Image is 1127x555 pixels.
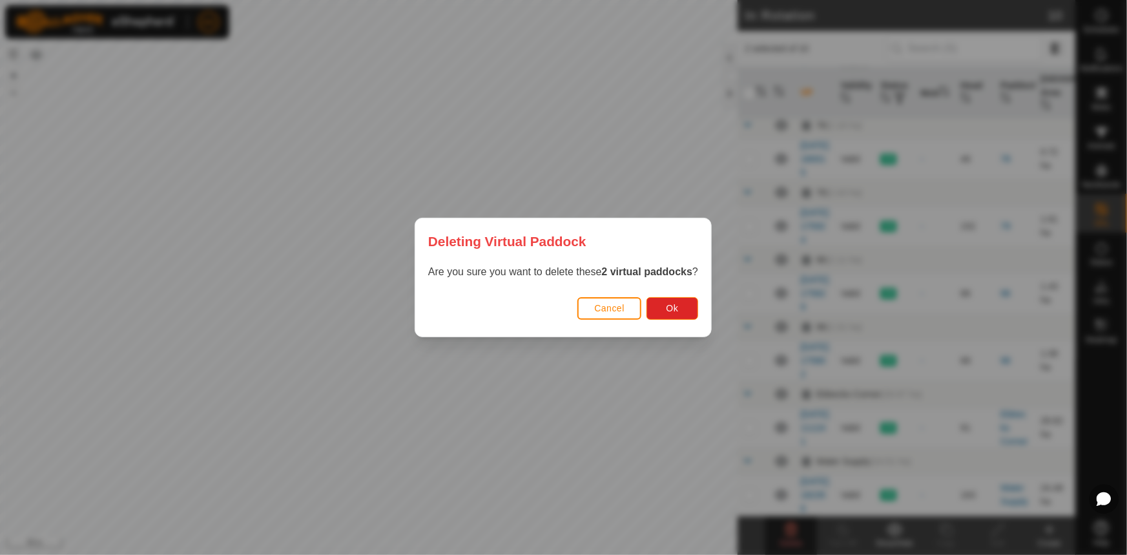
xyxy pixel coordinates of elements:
button: Cancel [578,297,642,320]
span: Cancel [595,303,625,313]
strong: 2 virtual paddocks [602,266,693,277]
span: Deleting Virtual Paddock [428,231,586,251]
button: Ok [647,297,699,320]
span: Ok [667,303,679,313]
span: Are you sure you want to delete these ? [428,266,698,277]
